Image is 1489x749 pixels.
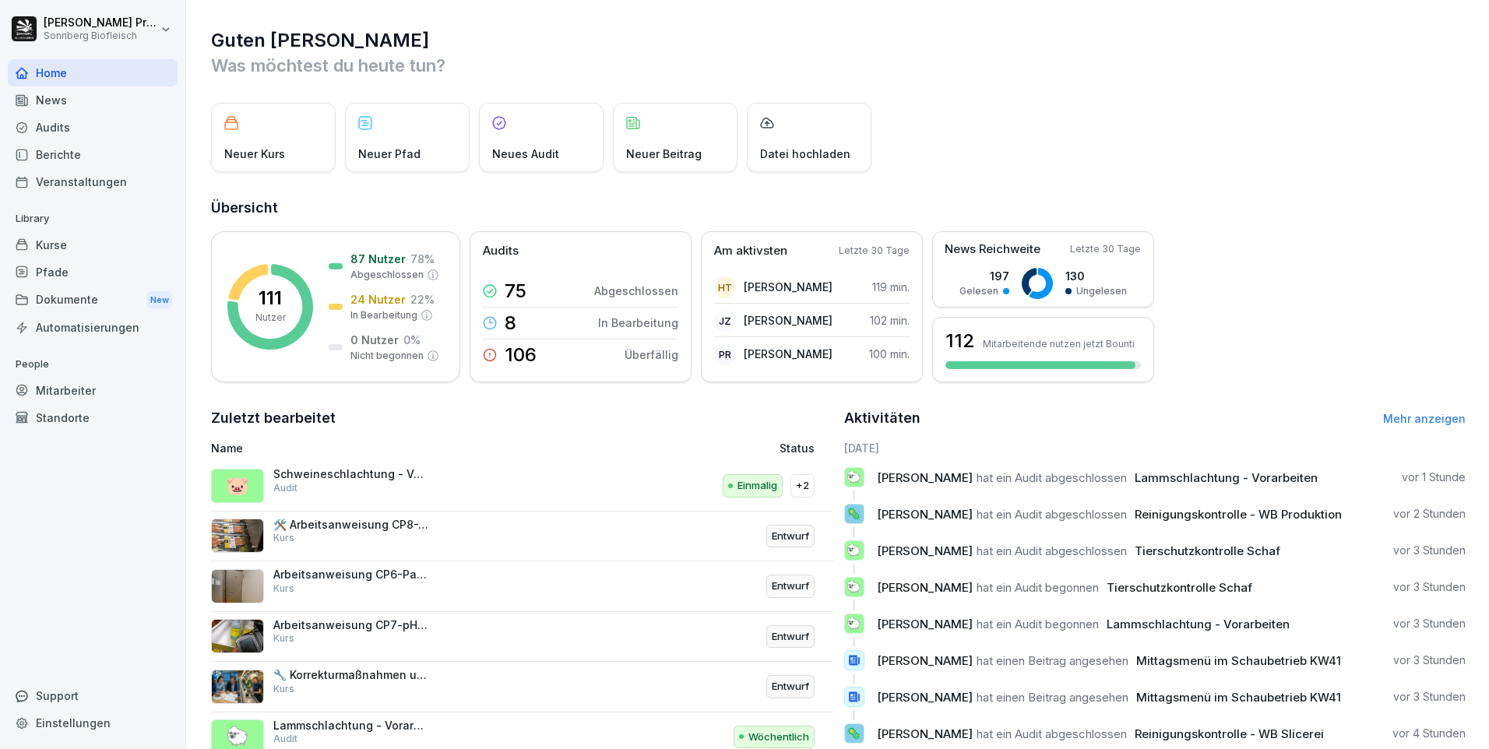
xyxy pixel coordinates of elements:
p: Was möchtest du heute tun? [211,53,1466,78]
h3: 112 [945,328,975,354]
p: Überfällig [625,346,678,363]
p: +2 [796,478,809,494]
p: 🔧 Korrekturmaßnahmen und Qualitätsmanagement [273,668,429,682]
span: Lammschlachtung - Vorarbeiten [1107,617,1290,631]
img: skqbanqg1mbrcb78qsyi97oa.png [211,619,264,653]
p: 🛠️ Arbeitsanweisung CP8-Vakuumieren [273,518,429,532]
p: [PERSON_NAME] [744,312,833,329]
span: Mittagsmenü im Schaubetrieb KW41 [1136,690,1341,705]
div: Mitarbeiter [8,377,178,404]
span: [PERSON_NAME] [877,580,973,595]
p: 24 Nutzer [350,291,406,308]
p: Entwurf [772,578,809,594]
h2: Zuletzt bearbeitet [211,407,833,429]
p: 8 [505,314,516,332]
p: 22 % [410,291,435,308]
p: 🐷 [226,472,249,500]
p: Neues Audit [492,146,559,162]
span: Reinigungskontrolle - WB Produktion [1135,507,1342,522]
p: vor 3 Stunden [1393,689,1466,705]
p: Einmalig [737,478,777,494]
span: Reinigungskontrolle - WB Slicerei [1135,726,1324,741]
p: Am aktivsten [714,242,787,260]
a: Standorte [8,404,178,431]
img: xydgy4fl5cr9bp47165u4b8j.png [211,519,264,553]
p: Mitarbeitende nutzen jetzt Bounti [983,338,1135,350]
p: Neuer Beitrag [626,146,702,162]
a: 🔧 Korrekturmaßnahmen und QualitätsmanagementKursEntwurf [211,662,833,712]
p: Status [780,440,815,456]
span: hat ein Audit begonnen [977,617,1099,631]
p: 🐑 [847,466,861,488]
a: Audits [8,114,178,141]
p: vor 3 Stunden [1393,616,1466,631]
img: tuydfqnfvi624panpa48lrje.png [211,569,264,603]
div: Home [8,59,178,86]
a: Veranstaltungen [8,168,178,195]
p: Letzte 30 Tage [839,244,910,258]
p: Name [211,440,600,456]
span: hat ein Audit begonnen [977,580,1099,595]
div: Berichte [8,141,178,168]
p: Entwurf [772,529,809,544]
p: News Reichweite [945,241,1040,258]
p: 111 [259,289,282,308]
h1: Guten [PERSON_NAME] [211,28,1466,53]
p: Sonnberg Biofleisch [44,30,157,41]
p: Audit [273,732,297,746]
p: Nicht begonnen [350,349,424,363]
p: 106 [505,346,537,364]
p: Nutzer [255,311,286,325]
div: Einstellungen [8,709,178,737]
p: People [8,352,178,377]
a: 🛠️ Arbeitsanweisung CP8-VakuumierenKursEntwurf [211,512,833,562]
p: Abgeschlossen [350,268,424,282]
a: News [8,86,178,114]
span: [PERSON_NAME] [877,507,973,522]
p: In Bearbeitung [350,308,417,322]
p: 🐑 [847,613,861,635]
a: Pfade [8,258,178,286]
p: Letzte 30 Tage [1070,242,1141,256]
p: 102 min. [870,312,910,329]
p: Audit [273,481,297,495]
a: 🐷Schweineschlachtung - VorarbeitenAuditEinmalig+2 [211,461,833,512]
p: Arbeitsanweisung CP7-pH-Wert Messung [273,618,429,632]
p: Audits [483,242,519,260]
p: Arbeitsanweisung CP6-Pasteurisieren [273,568,429,582]
p: Library [8,206,178,231]
p: 75 [505,282,526,301]
p: Neuer Kurs [224,146,285,162]
p: Entwurf [772,629,809,645]
p: 197 [959,268,1009,284]
p: Abgeschlossen [594,283,678,299]
p: vor 1 Stunde [1402,469,1466,485]
span: hat ein Audit abgeschlossen [977,470,1127,485]
h6: [DATE] [844,440,1466,456]
p: 130 [1065,268,1127,284]
p: [PERSON_NAME] [744,279,833,295]
div: New [146,291,173,309]
span: Tierschutzkontrolle Schaf [1135,543,1280,558]
div: Dokumente [8,286,178,315]
p: 119 min. [872,279,910,295]
p: [PERSON_NAME] [744,346,833,362]
span: [PERSON_NAME] [877,653,973,668]
p: 🐑 [847,540,861,561]
p: Datei hochladen [760,146,850,162]
a: Automatisierungen [8,314,178,341]
div: HT [714,276,736,298]
a: DokumenteNew [8,286,178,315]
span: Tierschutzkontrolle Schaf [1107,580,1252,595]
div: Support [8,682,178,709]
span: [PERSON_NAME] [877,617,973,631]
p: vor 3 Stunden [1393,543,1466,558]
p: 0 Nutzer [350,332,399,348]
div: PR [714,343,736,365]
p: 0 % [403,332,421,348]
img: d4g3ucugs9wd5ibohranwvgh.png [211,670,264,704]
